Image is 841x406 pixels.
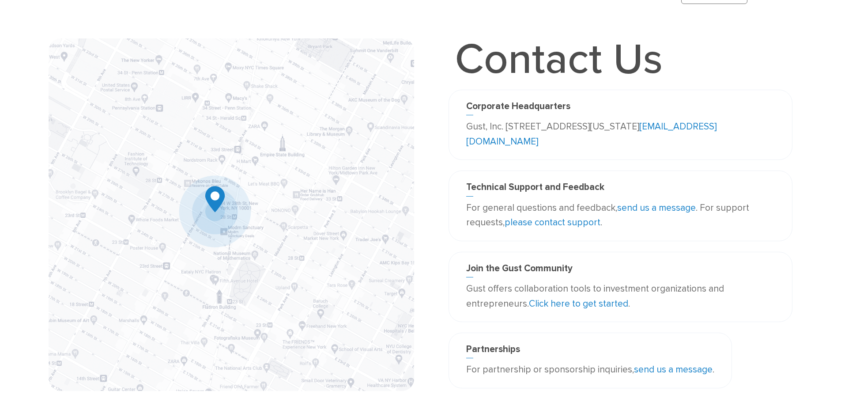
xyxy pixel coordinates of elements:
a: please contact support [505,217,600,228]
p: Gust offers collaboration tools to investment organizations and entrepreneurs. . [466,281,775,311]
h1: Contact Us [449,38,669,81]
p: For general questions and feedback, . For support requests, . [466,201,775,230]
a: send us a message [617,202,696,213]
p: For partnership or sponsorship inquiries, . [466,362,714,377]
h3: Partnerships [466,344,714,358]
a: Click here to get started [529,298,628,309]
h3: Join the Gust Community [466,263,775,277]
h3: Corporate Headquarters [466,101,775,115]
a: [EMAIL_ADDRESS][DOMAIN_NAME] [466,121,717,147]
h3: Technical Support and Feedback [466,182,775,196]
img: Map [49,38,414,391]
a: send us a message [634,364,713,375]
p: Gust, Inc. [STREET_ADDRESS][US_STATE] [466,119,775,149]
